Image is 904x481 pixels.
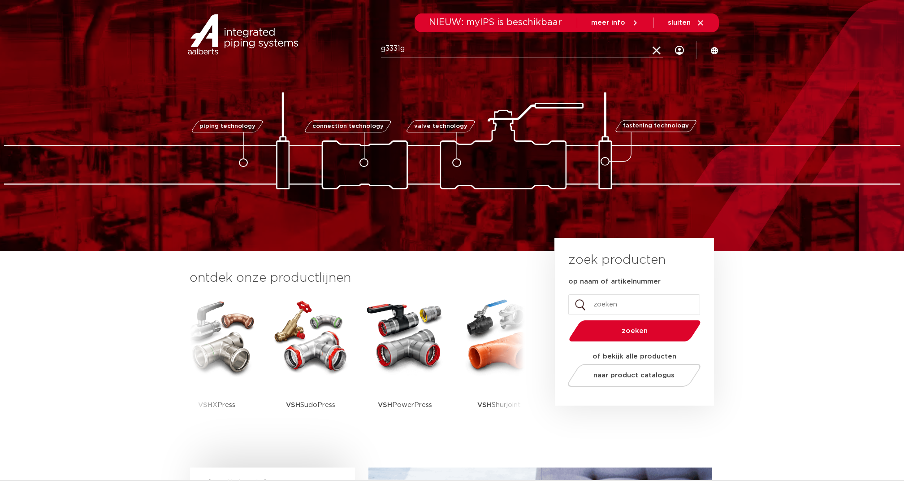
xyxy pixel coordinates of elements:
span: fastening technology [623,123,689,129]
a: VSHPowerPress [365,296,446,433]
h3: zoek producten [568,251,666,269]
p: Shurjoint [477,377,521,433]
span: meer info [592,19,626,26]
span: NIEUW: myIPS is beschikbaar [429,18,562,27]
strong: of bekijk alle producten [593,353,676,360]
input: zoeken [568,294,700,315]
a: meer info [592,19,639,27]
a: sluiten [668,19,705,27]
strong: VSH [286,402,301,408]
a: naar product catalogus [565,364,703,387]
a: VSHSudoPress [271,296,351,433]
p: SudoPress [286,377,336,433]
label: op naam of artikelnummer [568,277,661,286]
span: sluiten [668,19,691,26]
strong: VSH [477,402,492,408]
button: zoeken [565,319,704,342]
span: connection technology [312,123,383,129]
a: VSHShurjoint [459,296,540,433]
h3: ontdek onze productlijnen [190,269,524,287]
span: valve technology [414,123,467,129]
p: PowerPress [378,377,432,433]
p: XPress [198,377,235,433]
input: zoeken... [381,40,663,58]
strong: VSH [198,402,212,408]
strong: VSH [378,402,392,408]
span: naar product catalogus [593,372,675,379]
span: piping technology [199,123,255,129]
a: VSHXPress [177,296,257,433]
span: zoeken [592,328,678,334]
